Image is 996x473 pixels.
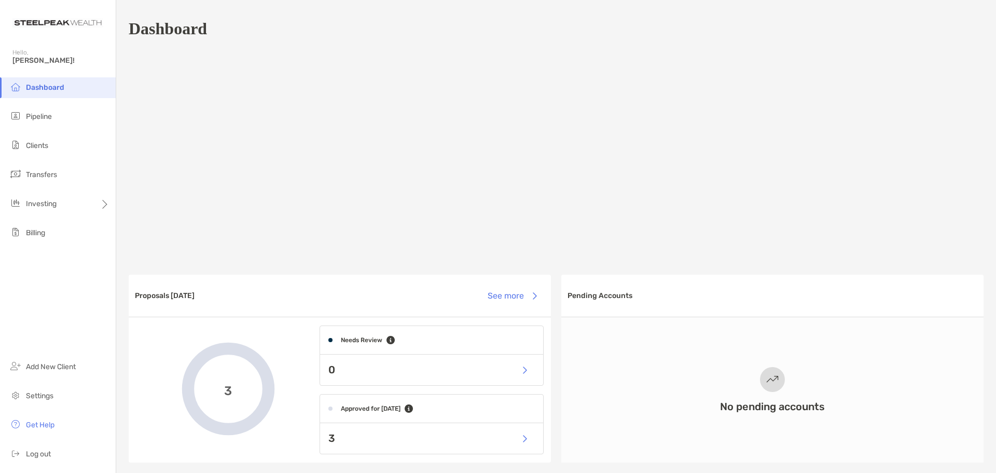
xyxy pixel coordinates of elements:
button: See more [479,285,545,307]
img: billing icon [9,226,22,238]
p: 0 [328,363,335,376]
span: Billing [26,228,45,237]
img: pipeline icon [9,110,22,122]
h3: Proposals [DATE] [135,291,195,300]
img: add_new_client icon [9,360,22,372]
img: clients icon [9,139,22,151]
span: Dashboard [26,83,64,92]
img: investing icon [9,197,22,209]
img: Zoe Logo [12,4,103,42]
span: Pipeline [26,112,52,121]
span: Transfers [26,170,57,179]
span: Clients [26,141,48,150]
img: dashboard icon [9,80,22,93]
p: 3 [328,432,335,445]
span: Add New Client [26,362,76,371]
h1: Dashboard [129,19,207,38]
img: transfers icon [9,168,22,180]
h4: Needs Review [341,336,382,344]
h3: No pending accounts [720,400,825,413]
span: Settings [26,391,53,400]
img: get-help icon [9,418,22,430]
h4: Approved for [DATE] [341,405,400,412]
span: [PERSON_NAME]! [12,56,109,65]
span: Log out [26,450,51,458]
span: 3 [224,382,232,397]
img: logout icon [9,447,22,460]
span: Get Help [26,421,54,429]
h3: Pending Accounts [568,291,632,300]
img: settings icon [9,389,22,401]
span: Investing [26,199,57,208]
